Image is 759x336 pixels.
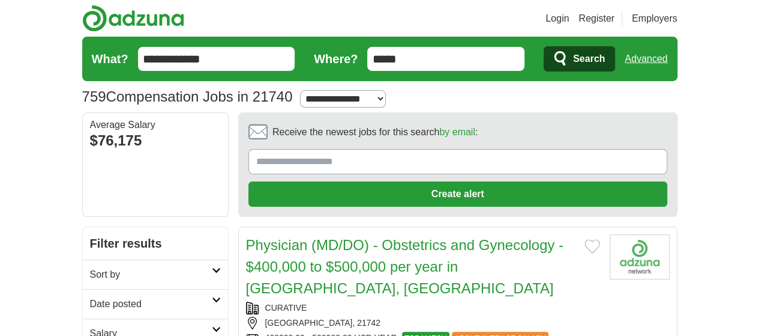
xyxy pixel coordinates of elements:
a: Login [545,11,569,26]
a: Physician (MD/DO) - Obstetrics and Gynecology - $400,000 to $500,000 per year in [GEOGRAPHIC_DATA... [246,237,564,296]
button: Search [544,46,615,72]
img: Company logo [610,234,670,279]
h2: Filter results [83,227,228,260]
a: Advanced [625,47,667,71]
button: Create alert [248,182,667,207]
div: CURATIVE [246,302,600,314]
a: Register [578,11,614,26]
span: Receive the newest jobs for this search : [272,125,478,139]
button: Add to favorite jobs [584,239,600,254]
h1: Compensation Jobs in 21740 [82,88,293,105]
a: by email [439,127,475,137]
a: Date posted [83,289,228,319]
div: Average Salary [90,120,221,130]
div: $76,175 [90,130,221,151]
span: 759 [82,86,106,108]
label: What? [92,50,128,68]
h2: Sort by [90,267,212,282]
div: [GEOGRAPHIC_DATA], 21742 [246,317,600,329]
span: Search [573,47,605,71]
a: Sort by [83,260,228,289]
a: Employers [632,11,677,26]
img: Adzuna logo [82,5,184,32]
label: Where? [314,50,358,68]
h2: Date posted [90,297,212,311]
